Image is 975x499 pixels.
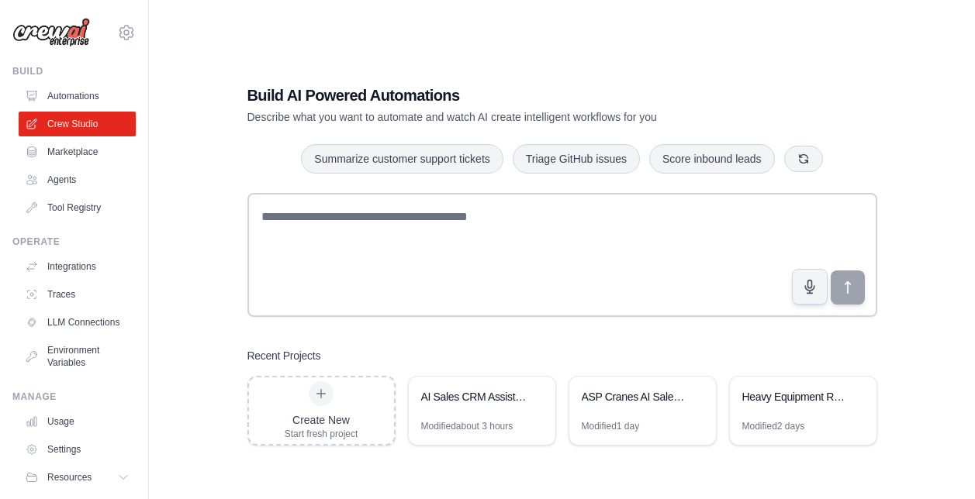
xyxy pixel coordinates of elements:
div: Build [12,65,136,77]
div: ASP Cranes AI Sales Chatbot [582,389,688,404]
div: Create New [285,412,358,428]
a: Integrations [19,254,136,279]
a: Crew Studio [19,112,136,136]
p: Describe what you want to automate and watch AI create intelligent workflows for you [247,109,769,125]
button: Resources [19,465,136,490]
h3: Recent Projects [247,348,321,363]
a: Settings [19,437,136,462]
div: AI Sales CRM Assistant [421,389,527,404]
div: Manage [12,391,136,403]
a: Automations [19,84,136,108]
button: Get new suggestions [784,146,823,172]
a: Traces [19,282,136,307]
img: Logo [12,18,90,47]
div: Operate [12,236,136,248]
button: Score inbound leads [649,144,775,174]
div: Modified 2 days [742,420,805,432]
a: Marketplace [19,139,136,164]
button: Triage GitHub issues [513,144,640,174]
span: Resources [47,471,92,484]
button: Click to speak your automation idea [792,269,828,305]
a: Environment Variables [19,338,136,375]
div: Modified 1 day [582,420,640,432]
h1: Build AI Powered Automations [247,84,769,106]
div: Start fresh project [285,428,358,440]
div: Heavy Equipment Rental Sales Assistant [742,389,849,404]
a: Tool Registry [19,195,136,220]
a: Agents [19,167,136,192]
button: Summarize customer support tickets [301,144,503,174]
a: Usage [19,409,136,434]
div: Modified about 3 hours [421,420,513,432]
a: LLM Connections [19,310,136,335]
